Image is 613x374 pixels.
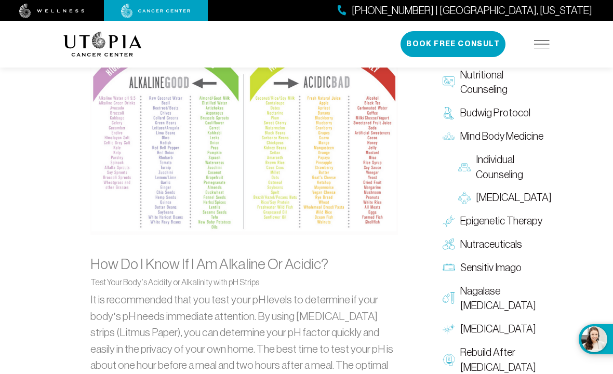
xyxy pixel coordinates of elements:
[443,238,455,250] img: Nutraceuticals
[352,3,592,18] span: [PHONE_NUMBER] | [GEOGRAPHIC_DATA], [US_STATE]
[437,101,550,125] a: Budwig Protocol
[460,237,522,252] span: Nutraceuticals
[476,190,552,205] span: [MEDICAL_DATA]
[19,4,85,18] img: wellness
[443,261,455,274] img: Sensitiv Imago
[437,125,550,148] a: Mind Body Medicine
[534,40,550,48] img: icon-hamburger
[63,32,142,57] img: logo
[460,322,536,337] span: [MEDICAL_DATA]
[458,191,471,204] img: Group Therapy
[443,292,455,304] img: Nagalase Blood Test
[443,130,455,142] img: Mind Body Medicine
[460,105,530,121] span: Budwig Protocol
[437,233,550,256] a: Nutraceuticals
[453,148,550,186] a: Individual Counseling
[90,277,398,287] h6: Test Your Body’s Acidity or Alkalinity with pH Strips
[453,186,550,209] a: [MEDICAL_DATA]
[90,4,398,235] img: alkaline-acid-food-chart.png
[437,317,550,341] a: [MEDICAL_DATA]
[476,152,544,182] span: Individual Counseling
[460,129,543,144] span: Mind Body Medicine
[401,31,505,57] button: Book Free Consult
[460,213,542,229] span: Epigenetic Therapy
[437,279,550,317] a: Nagalase [MEDICAL_DATA]
[443,353,455,366] img: Rebuild After Chemo
[121,4,191,18] img: cancer center
[90,256,398,273] h3: How Do I Know If I Am Alkaline Or Acidic?
[443,106,455,119] img: Budwig Protocol
[460,283,544,313] span: Nagalase [MEDICAL_DATA]
[460,67,544,97] span: Nutritional Counseling
[443,323,455,335] img: Hyperthermia
[437,209,550,233] a: Epigenetic Therapy
[437,256,550,279] a: Sensitiv Imago
[443,76,455,88] img: Nutritional Counseling
[460,260,522,275] span: Sensitiv Imago
[437,63,550,101] a: Nutritional Counseling
[443,215,455,227] img: Epigenetic Therapy
[338,3,592,18] a: [PHONE_NUMBER] | [GEOGRAPHIC_DATA], [US_STATE]
[458,161,471,173] img: Individual Counseling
